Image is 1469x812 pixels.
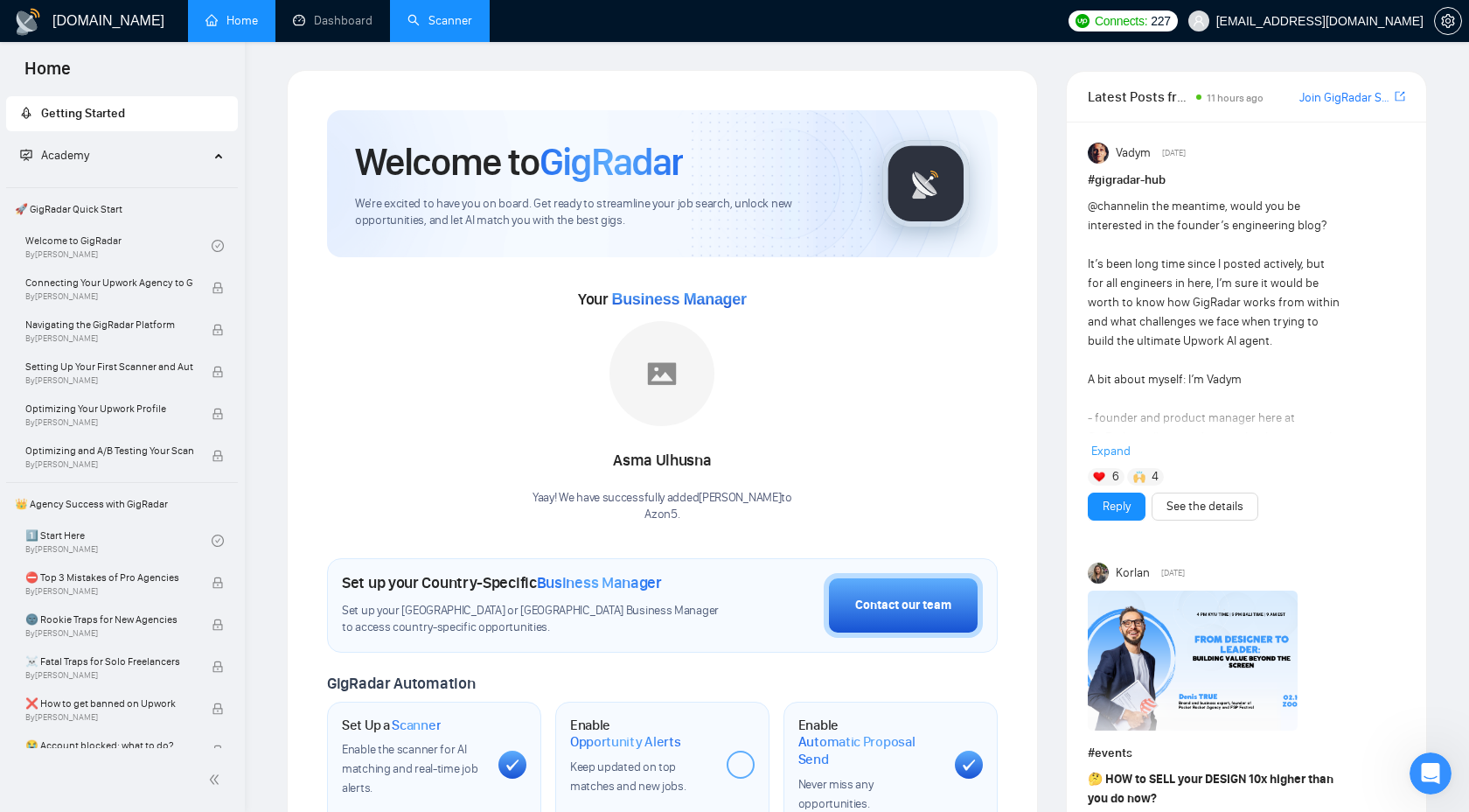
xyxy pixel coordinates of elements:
[1091,444,1131,458] span: Expand
[882,140,970,227] img: gigradar-logo.png
[1088,197,1342,736] div: in the meantime, would you be interested in the founder’s engineering blog? It’s been long time s...
[798,733,941,767] span: Automatic Proposal Send
[1088,744,1405,763] h1: # events
[1088,493,1145,521] button: Reply
[355,138,683,185] h1: Welcome to
[1166,497,1243,516] a: See the details
[570,717,713,751] h1: Enable
[14,8,42,36] img: logo
[8,486,236,521] span: 👑 Agency Success with GigRadar
[25,333,193,344] span: By [PERSON_NAME]
[1088,171,1405,190] h1: # gigradar-hub
[25,712,193,723] span: By [PERSON_NAME]
[533,446,792,476] div: Asma Ulhusna
[212,577,224,589] span: lock
[25,586,193,597] span: By [PERSON_NAME]
[533,507,792,523] p: Azon5 .
[1093,471,1105,483] img: ❤️
[8,192,236,227] span: 🚀 GigRadar Quick Start
[1435,14,1461,28] span: setting
[611,290,746,308] span: Business Manager
[540,138,683,185] span: GigRadar
[578,290,747,309] span: Your
[1193,15,1205,27] span: user
[327,674,475,693] span: GigRadar Automation
[609,321,714,426] img: placeholder.png
[212,366,224,378] span: lock
[342,603,727,636] span: Set up your [GEOGRAPHIC_DATA] or [GEOGRAPHIC_DATA] Business Manager to access country-specific op...
[41,106,125,121] span: Getting Started
[1088,772,1333,806] strong: HOW to SELL your DESIGN 10x higher than you do now?
[6,96,238,131] li: Getting Started
[1103,497,1131,516] a: Reply
[1076,14,1090,28] img: upwork-logo.png
[1088,772,1103,787] span: 🤔
[25,291,193,302] span: By [PERSON_NAME]
[25,442,193,459] span: Optimizing and A/B Testing Your Scanner for Better Results
[1116,563,1150,583] span: Korlan
[798,717,941,768] h1: Enable
[25,653,193,670] span: ☠️ Fatal Traps for Solo Freelancers
[342,573,662,592] h1: Set up your Country-Specific
[1088,143,1109,164] img: Vadym
[25,521,212,560] a: 1️⃣ Start HereBy[PERSON_NAME]
[212,240,224,252] span: check-circle
[25,227,212,265] a: Welcome to GigRadarBy[PERSON_NAME]
[855,596,951,615] div: Contact our team
[25,695,193,712] span: ❌ How to get banned on Upwork
[570,733,681,751] span: Opportunity Alerts
[537,573,662,592] span: Business Manager
[407,13,472,28] a: searchScanner
[25,628,193,639] span: By [PERSON_NAME]
[798,777,874,811] span: Never miss any opportunities.
[1410,752,1452,794] iframe: Intercom live chat
[212,408,224,420] span: lock
[25,569,193,586] span: ⛔ Top 3 Mistakes of Pro Agencies
[342,742,477,795] span: Enable the scanner for AI matching and real-time job alerts.
[824,573,983,638] button: Contact our team
[355,196,854,229] span: We're excited to have you on board. Get ready to streamline your job search, unlock new opportuni...
[1116,143,1151,163] span: Vadym
[1088,591,1298,731] img: F09HV7Q5KUN-Denis%20True.png
[212,661,224,673] span: lock
[1434,14,1462,28] a: setting
[25,737,193,754] span: 😭 Account blocked: what to do?
[212,450,224,462] span: lock
[25,417,193,428] span: By [PERSON_NAME]
[212,535,224,547] span: check-circle
[1095,11,1147,31] span: Connects:
[1395,88,1405,105] a: export
[20,149,32,161] span: fund-projection-screen
[25,316,193,333] span: Navigating the GigRadar Platform
[212,324,224,336] span: lock
[25,400,193,417] span: Optimizing Your Upwork Profile
[205,13,258,28] a: homeHome
[1112,468,1119,486] span: 6
[25,375,193,386] span: By [PERSON_NAME]
[212,745,224,757] span: lock
[1162,145,1186,161] span: [DATE]
[20,148,89,163] span: Academy
[1088,199,1139,213] span: @channel
[1088,86,1191,108] span: Latest Posts from the GigRadar Community
[208,771,226,788] span: double-left
[1152,493,1258,521] button: See the details
[20,107,32,119] span: rocket
[1161,565,1185,581] span: [DATE]
[25,611,193,628] span: 🌚 Rookie Traps for New Agencies
[41,148,89,163] span: Academy
[1152,468,1159,486] span: 4
[570,759,686,794] span: Keep updated on top matches and new jobs.
[10,56,85,93] span: Home
[1299,88,1391,108] a: Join GigRadar Slack Community
[392,717,441,734] span: Scanner
[293,13,372,28] a: dashboardDashboard
[342,717,441,734] h1: Set Up a
[212,703,224,715] span: lock
[533,490,792,523] div: Yaay! We have successfully added [PERSON_NAME] to
[212,282,224,294] span: lock
[1151,11,1170,31] span: 227
[1133,471,1145,483] img: 🙌
[1207,92,1264,104] span: 11 hours ago
[25,358,193,375] span: Setting Up Your First Scanner and Auto-Bidder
